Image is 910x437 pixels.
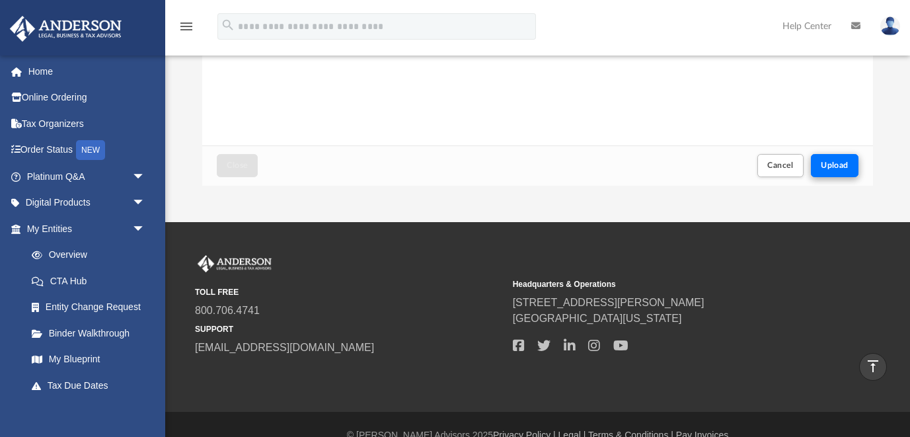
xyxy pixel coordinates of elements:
[513,297,704,308] a: [STREET_ADDRESS][PERSON_NAME]
[9,110,165,137] a: Tax Organizers
[9,58,165,85] a: Home
[217,154,258,177] button: Close
[227,161,248,169] span: Close
[132,216,159,243] span: arrow_drop_down
[859,353,887,381] a: vertical_align_top
[178,19,194,34] i: menu
[132,190,159,217] span: arrow_drop_down
[9,163,165,190] a: Platinum Q&Aarrow_drop_down
[19,268,165,294] a: CTA Hub
[19,320,165,346] a: Binder Walkthrough
[195,342,374,353] a: [EMAIL_ADDRESS][DOMAIN_NAME]
[9,190,165,216] a: Digital Productsarrow_drop_down
[19,294,165,321] a: Entity Change Request
[767,161,794,169] span: Cancel
[132,163,159,190] span: arrow_drop_down
[865,358,881,374] i: vertical_align_top
[195,255,274,272] img: Anderson Advisors Platinum Portal
[19,372,165,399] a: Tax Due Dates
[76,140,105,160] div: NEW
[195,323,504,335] small: SUPPORT
[19,242,165,268] a: Overview
[6,16,126,42] img: Anderson Advisors Platinum Portal
[880,17,900,36] img: User Pic
[513,313,682,324] a: [GEOGRAPHIC_DATA][US_STATE]
[9,216,165,242] a: My Entitiesarrow_drop_down
[757,154,804,177] button: Cancel
[821,161,849,169] span: Upload
[19,346,159,373] a: My Blueprint
[9,85,165,111] a: Online Ordering
[178,25,194,34] a: menu
[195,286,504,298] small: TOLL FREE
[9,137,165,164] a: Order StatusNEW
[513,278,821,290] small: Headquarters & Operations
[221,18,235,32] i: search
[195,305,260,316] a: 800.706.4741
[811,154,858,177] button: Upload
